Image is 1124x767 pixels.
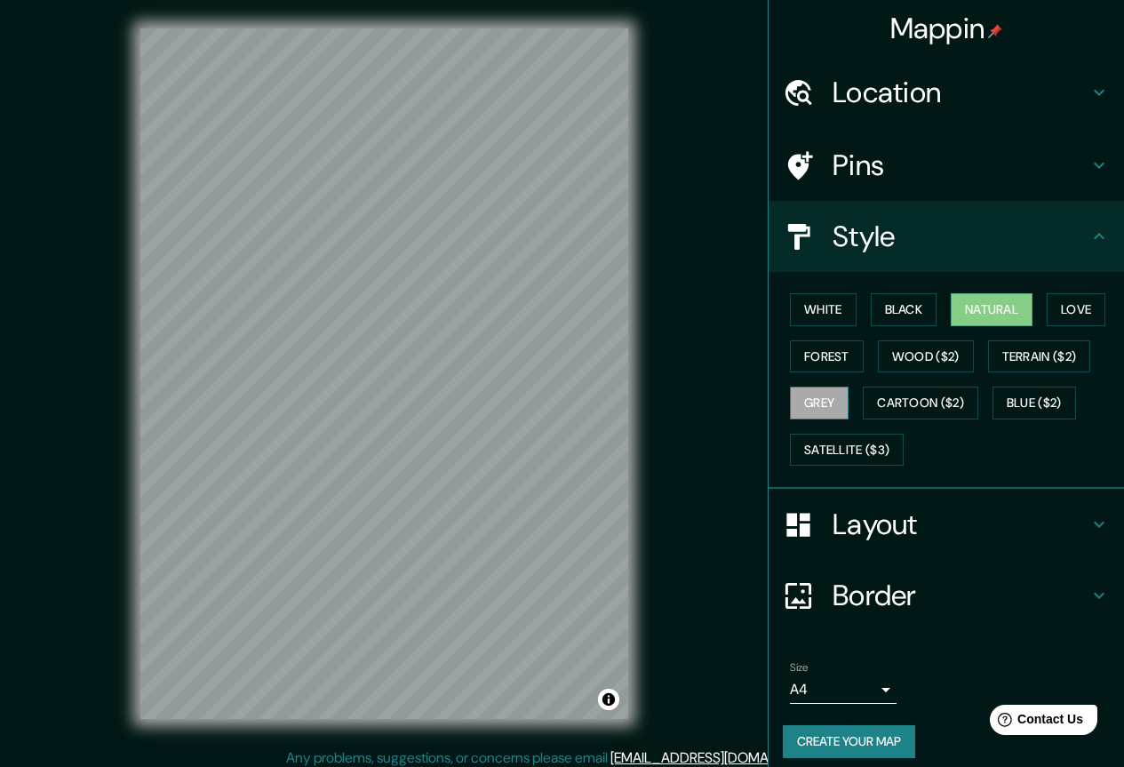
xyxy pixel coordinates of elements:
[988,340,1091,373] button: Terrain ($2)
[833,148,1088,183] h4: Pins
[769,201,1124,272] div: Style
[988,24,1002,38] img: pin-icon.png
[878,340,974,373] button: Wood ($2)
[769,489,1124,560] div: Layout
[833,219,1088,254] h4: Style
[890,11,1003,46] h4: Mappin
[833,578,1088,613] h4: Border
[783,725,915,758] button: Create your map
[833,75,1088,110] h4: Location
[769,560,1124,631] div: Border
[863,387,978,419] button: Cartoon ($2)
[790,340,864,373] button: Forest
[769,57,1124,128] div: Location
[1047,293,1105,326] button: Love
[966,698,1104,747] iframe: Help widget launcher
[790,293,857,326] button: White
[833,507,1088,542] h4: Layout
[871,293,937,326] button: Black
[140,28,628,719] canvas: Map
[610,748,830,767] a: [EMAIL_ADDRESS][DOMAIN_NAME]
[951,293,1032,326] button: Natural
[992,387,1076,419] button: Blue ($2)
[790,675,897,704] div: A4
[598,689,619,710] button: Toggle attribution
[790,387,849,419] button: Grey
[769,130,1124,201] div: Pins
[790,660,809,675] label: Size
[790,434,904,467] button: Satellite ($3)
